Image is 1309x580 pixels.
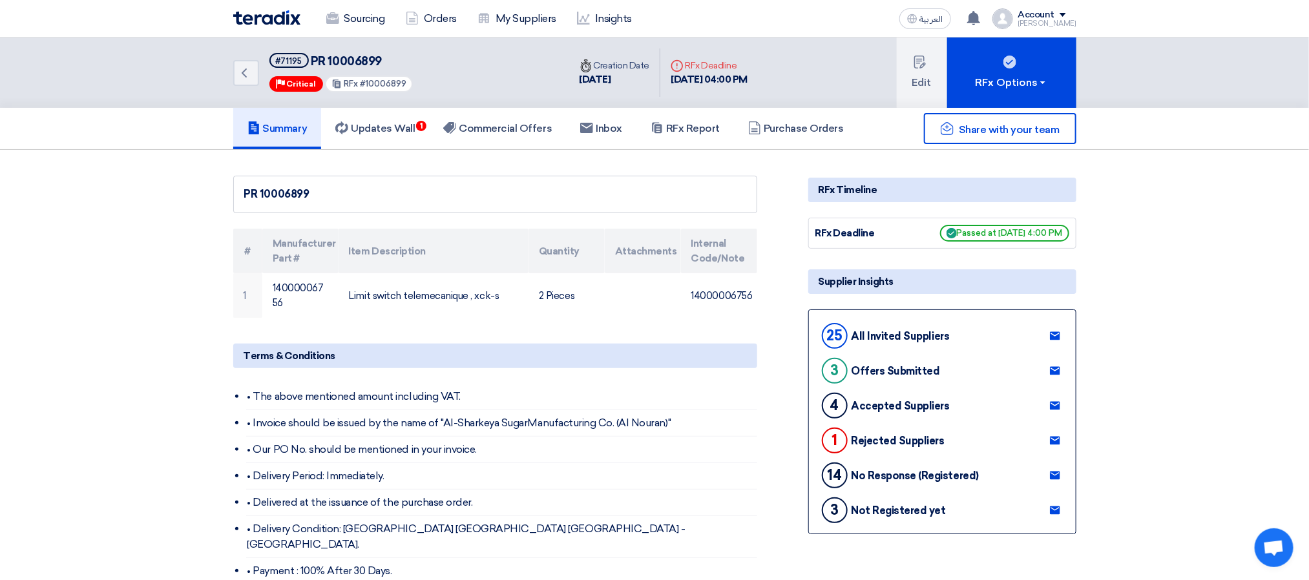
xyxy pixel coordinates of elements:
th: Internal Code/Note [681,229,757,273]
a: Inbox [566,108,636,149]
div: All Invited Suppliers [852,330,950,342]
span: RFx [344,79,358,88]
div: Rejected Suppliers [852,435,945,447]
a: Open chat [1255,528,1293,567]
span: Terms & Conditions [244,349,335,363]
div: [DATE] 04:00 PM [671,72,748,87]
div: Creation Date [580,59,650,72]
td: 14000006756 [681,273,757,318]
a: Commercial Offers [429,108,566,149]
button: Edit [897,37,947,108]
img: Teradix logo [233,10,300,25]
div: PR 10006899 [244,187,746,202]
h5: Summary [247,122,308,135]
div: 3 [822,497,848,523]
td: 2 Pieces [529,273,605,318]
div: Not Registered yet [852,504,946,517]
div: 25 [822,323,848,349]
h5: Inbox [580,122,622,135]
span: Share with your team [959,123,1059,136]
div: 4 [822,393,848,419]
span: Critical [287,79,317,88]
th: Quantity [529,229,605,273]
h5: Updates Wall [335,122,415,135]
li: • Delivery Condition: [GEOGRAPHIC_DATA] [GEOGRAPHIC_DATA] [GEOGRAPHIC_DATA] - [GEOGRAPHIC_DATA]. [246,516,757,558]
h5: Purchase Orders [748,122,844,135]
div: 1 [822,428,848,453]
li: • Invoice should be issued by the name of "Al-Sharkeya SugarManufacturing Co. (Al Nouran)" [246,410,757,437]
h5: RFx Report [651,122,720,135]
span: PR 10006899 [311,54,382,68]
div: RFx Deadline [815,226,912,241]
th: Item Description [339,229,529,273]
button: العربية [899,8,951,29]
li: • Delivery Period: Immediately. [246,463,757,490]
li: • Our PO No. should be mentioned in your invoice. [246,437,757,463]
h5: Commercial Offers [443,122,552,135]
td: Limit switch telemecanique , xck-s [339,273,529,318]
a: My Suppliers [467,5,567,33]
span: Passed at [DATE] 4:00 PM [940,225,1069,242]
a: Insights [567,5,642,33]
div: No Response (Registered) [852,470,979,482]
li: • Delivered at the issuance of the purchase order. [246,490,757,516]
a: Updates Wall1 [321,108,429,149]
a: Purchase Orders [734,108,858,149]
span: 1 [416,121,426,131]
div: RFx Deadline [671,59,748,72]
span: #10006899 [360,79,406,88]
div: 3 [822,358,848,384]
a: Summary [233,108,322,149]
td: 1 [233,273,262,318]
div: Offers Submitted [852,365,940,377]
a: Orders [395,5,467,33]
span: العربية [920,15,943,24]
div: 14 [822,462,848,488]
a: Sourcing [316,5,395,33]
h5: PR 10006899 [269,53,414,69]
th: Manufacturer Part # [262,229,339,273]
a: RFx Report [636,108,734,149]
th: Attachments [605,229,681,273]
div: [PERSON_NAME] [1018,20,1076,27]
th: # [233,229,262,273]
div: RFx Timeline [808,178,1076,202]
div: Accepted Suppliers [852,400,950,412]
button: RFx Options [947,37,1076,108]
div: Supplier Insights [808,269,1076,294]
div: [DATE] [580,72,650,87]
li: • The above mentioned amount including VAT. [246,384,757,410]
img: profile_test.png [992,8,1013,29]
div: #71195 [276,57,302,65]
div: Account [1018,10,1055,21]
div: RFx Options [975,75,1048,90]
td: 14000006756 [262,273,339,318]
